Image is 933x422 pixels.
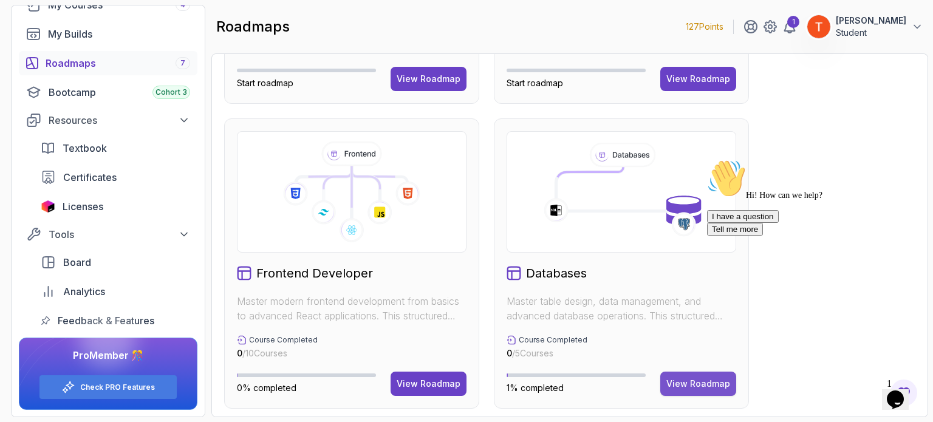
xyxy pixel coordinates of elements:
span: 0 [507,348,512,358]
p: Master modern frontend development from basics to advanced React applications. This structured le... [237,294,466,323]
h2: roadmaps [216,17,290,36]
div: My Builds [48,27,190,41]
span: Licenses [63,199,103,214]
p: / 5 Courses [507,347,587,359]
iframe: chat widget [882,373,921,410]
a: 1 [782,19,797,34]
p: Master table design, data management, and advanced database operations. This structured learning ... [507,294,736,323]
span: Textbook [63,141,107,155]
div: View Roadmap [397,378,460,390]
span: Board [63,255,91,270]
p: Student [836,27,906,39]
h2: Databases [526,265,587,282]
p: / 10 Courses [237,347,318,359]
p: Course Completed [249,335,318,345]
span: Cohort 3 [155,87,187,97]
button: Tools [19,223,197,245]
button: View Roadmap [391,67,466,91]
h2: Frontend Developer [256,265,373,282]
img: user profile image [807,15,830,38]
span: Start roadmap [237,78,293,88]
span: 1% completed [507,383,564,393]
div: Resources [49,113,190,128]
div: Tools [49,227,190,242]
img: :wave: [5,5,44,44]
button: I have a question [5,56,77,69]
div: Roadmaps [46,56,190,70]
a: certificates [33,165,197,189]
span: Certificates [63,170,117,185]
div: View Roadmap [666,73,730,85]
a: textbook [33,136,197,160]
button: Tell me more [5,69,61,81]
p: [PERSON_NAME] [836,15,906,27]
a: builds [19,22,197,46]
div: 👋Hi! How can we help?I have a questionTell me more [5,5,224,81]
button: user profile image[PERSON_NAME]Student [807,15,923,39]
button: View Roadmap [391,372,466,396]
span: Analytics [63,284,105,299]
a: board [33,250,197,274]
div: View Roadmap [666,378,730,390]
div: View Roadmap [397,73,460,85]
button: Check PRO Features [39,375,177,400]
a: Check PRO Features [80,383,155,392]
span: Hi! How can we help? [5,36,120,46]
span: 7 [180,58,185,68]
a: bootcamp [19,80,197,104]
p: Course Completed [519,335,587,345]
button: Resources [19,109,197,131]
span: 0 [237,348,242,358]
a: roadmaps [19,51,197,75]
a: licenses [33,194,197,219]
p: 127 Points [686,21,723,33]
iframe: chat widget [702,154,921,367]
a: analytics [33,279,197,304]
div: 1 [787,16,799,28]
span: Feedback & Features [58,313,154,328]
div: Bootcamp [49,85,190,100]
a: feedback [33,308,197,333]
span: Start roadmap [507,78,563,88]
img: jetbrains icon [41,200,55,213]
button: View Roadmap [660,372,736,396]
button: View Roadmap [660,67,736,91]
span: 0% completed [237,383,296,393]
